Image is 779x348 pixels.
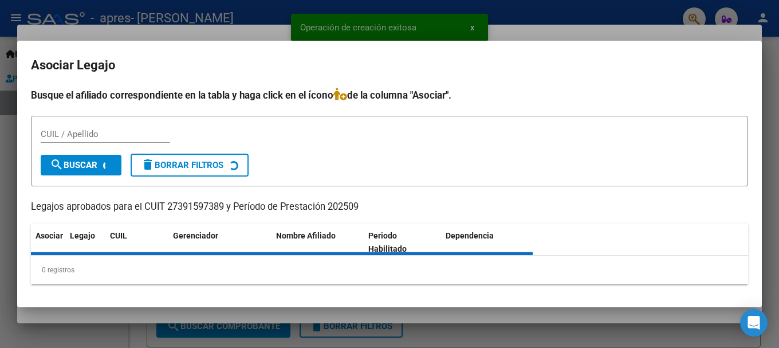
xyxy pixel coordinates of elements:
datatable-header-cell: Asociar [31,224,65,261]
div: Open Intercom Messenger [740,309,768,337]
span: Legajo [70,231,95,240]
span: Asociar [36,231,63,240]
button: Buscar [41,155,121,175]
datatable-header-cell: Dependencia [441,224,533,261]
mat-icon: delete [141,158,155,171]
h2: Asociar Legajo [31,54,748,76]
datatable-header-cell: Nombre Afiliado [272,224,364,261]
button: Borrar Filtros [131,154,249,177]
span: CUIL [110,231,127,240]
div: 0 registros [31,256,748,284]
datatable-header-cell: CUIL [105,224,168,261]
datatable-header-cell: Periodo Habilitado [364,224,441,261]
datatable-header-cell: Gerenciador [168,224,272,261]
span: Gerenciador [173,231,218,240]
mat-icon: search [50,158,64,171]
span: Periodo Habilitado [368,231,407,253]
span: Nombre Afiliado [276,231,336,240]
p: Legajos aprobados para el CUIT 27391597389 y Período de Prestación 202509 [31,200,748,214]
span: Buscar [50,160,97,170]
h4: Busque el afiliado correspondiente en la tabla y haga click en el ícono de la columna "Asociar". [31,88,748,103]
datatable-header-cell: Legajo [65,224,105,261]
span: Borrar Filtros [141,160,223,170]
span: Dependencia [446,231,494,240]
